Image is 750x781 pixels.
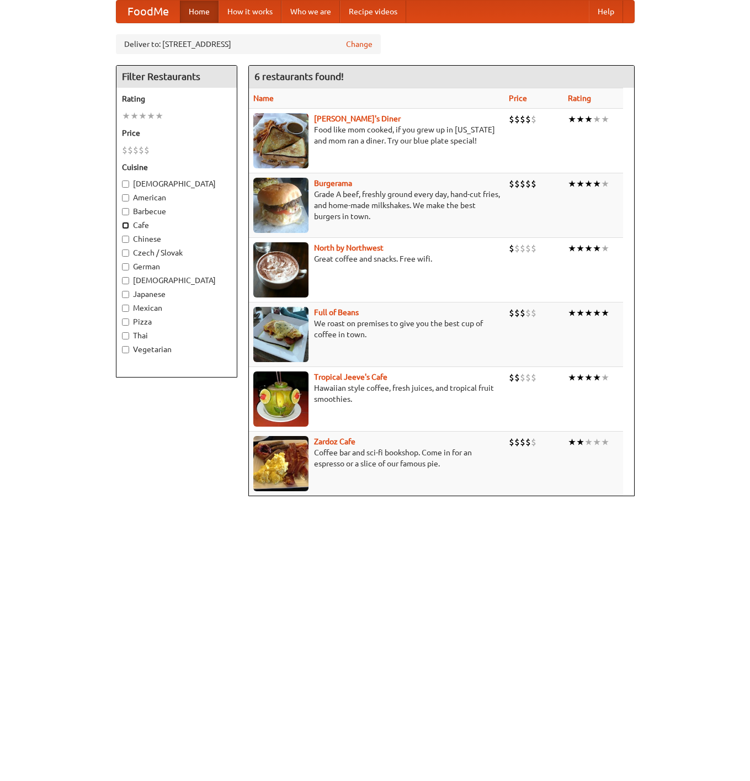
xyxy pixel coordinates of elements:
[122,180,129,188] input: [DEMOGRAPHIC_DATA]
[514,242,520,254] li: $
[122,277,129,284] input: [DEMOGRAPHIC_DATA]
[514,113,520,125] li: $
[525,307,531,319] li: $
[122,289,231,300] label: Japanese
[576,178,584,190] li: ★
[509,242,514,254] li: $
[253,113,308,168] img: sallys.jpg
[122,344,231,355] label: Vegetarian
[122,263,129,270] input: German
[122,93,231,104] h5: Rating
[122,247,231,258] label: Czech / Slovak
[525,113,531,125] li: $
[514,436,520,448] li: $
[122,346,129,353] input: Vegetarian
[253,371,308,427] img: jeeves.jpg
[520,178,525,190] li: $
[253,189,500,222] p: Grade A beef, freshly ground every day, hand-cut fries, and home-made milkshakes. We make the bes...
[568,178,576,190] li: ★
[525,371,531,384] li: $
[593,436,601,448] li: ★
[314,437,355,446] a: Zardoz Cafe
[531,371,536,384] li: $
[122,275,231,286] label: [DEMOGRAPHIC_DATA]
[122,261,231,272] label: German
[314,179,352,188] a: Burgerama
[254,71,344,82] ng-pluralize: 6 restaurants found!
[180,1,219,23] a: Home
[601,178,609,190] li: ★
[122,110,130,122] li: ★
[509,113,514,125] li: $
[253,253,500,264] p: Great coffee and snacks. Free wifi.
[576,113,584,125] li: ★
[253,94,274,103] a: Name
[593,178,601,190] li: ★
[520,371,525,384] li: $
[584,242,593,254] li: ★
[253,124,500,146] p: Food like mom cooked, if you grew up in [US_STATE] and mom ran a diner. Try our blue plate special!
[601,113,609,125] li: ★
[593,242,601,254] li: ★
[568,307,576,319] li: ★
[584,436,593,448] li: ★
[122,316,231,327] label: Pizza
[520,113,525,125] li: $
[525,242,531,254] li: $
[122,222,129,229] input: Cafe
[314,308,359,317] a: Full of Beans
[568,436,576,448] li: ★
[576,371,584,384] li: ★
[531,307,536,319] li: $
[531,436,536,448] li: $
[253,318,500,340] p: We roast on premises to give you the best cup of coffee in town.
[520,242,525,254] li: $
[219,1,281,23] a: How it works
[122,302,231,314] label: Mexican
[601,436,609,448] li: ★
[122,144,127,156] li: $
[139,110,147,122] li: ★
[253,178,308,233] img: burgerama.jpg
[576,242,584,254] li: ★
[122,236,129,243] input: Chinese
[531,242,536,254] li: $
[525,178,531,190] li: $
[281,1,340,23] a: Who we are
[314,373,387,381] a: Tropical Jeeve's Cafe
[509,94,527,103] a: Price
[122,206,231,217] label: Barbecue
[520,307,525,319] li: $
[568,94,591,103] a: Rating
[116,66,237,88] h4: Filter Restaurants
[253,447,500,469] p: Coffee bar and sci-fi bookshop. Come in for an espresso or a slice of our famous pie.
[122,192,231,203] label: American
[531,178,536,190] li: $
[253,307,308,362] img: beans.jpg
[514,178,520,190] li: $
[130,110,139,122] li: ★
[584,371,593,384] li: ★
[147,110,155,122] li: ★
[531,113,536,125] li: $
[314,243,384,252] a: North by Northwest
[116,1,180,23] a: FoodMe
[116,34,381,54] div: Deliver to: [STREET_ADDRESS]
[122,318,129,326] input: Pizza
[144,144,150,156] li: $
[122,305,129,312] input: Mexican
[601,307,609,319] li: ★
[593,113,601,125] li: ★
[509,436,514,448] li: $
[589,1,623,23] a: Help
[253,382,500,405] p: Hawaiian style coffee, fresh juices, and tropical fruit smoothies.
[593,307,601,319] li: ★
[340,1,406,23] a: Recipe videos
[314,114,401,123] a: [PERSON_NAME]'s Diner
